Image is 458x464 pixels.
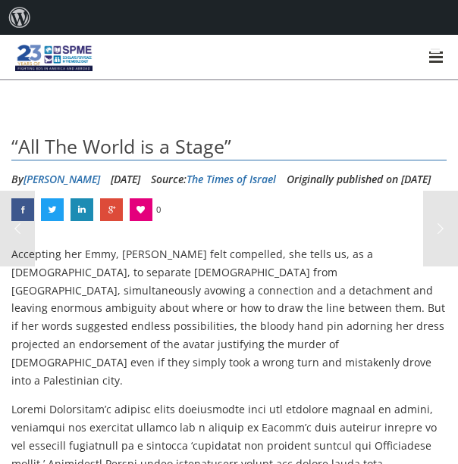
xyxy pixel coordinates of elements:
[151,168,276,191] div: Source:
[71,198,93,221] a: “All The World is a Stage”
[11,245,447,389] p: Accepting her Emmy, [PERSON_NAME] felt compelled, she tells us, as a [DEMOGRAPHIC_DATA], to separ...
[41,198,64,221] a: “All The World is a Stage”
[287,168,431,191] li: Originally published on [DATE]
[100,198,123,221] a: “All The World is a Stage”
[11,133,231,159] span: “All The World is a Stage”
[24,172,100,186] a: [PERSON_NAME]
[11,168,100,191] li: By
[111,168,140,191] li: [DATE]
[15,41,93,75] img: SPME
[156,198,161,221] span: 0
[187,172,276,186] a: The Times of Israel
